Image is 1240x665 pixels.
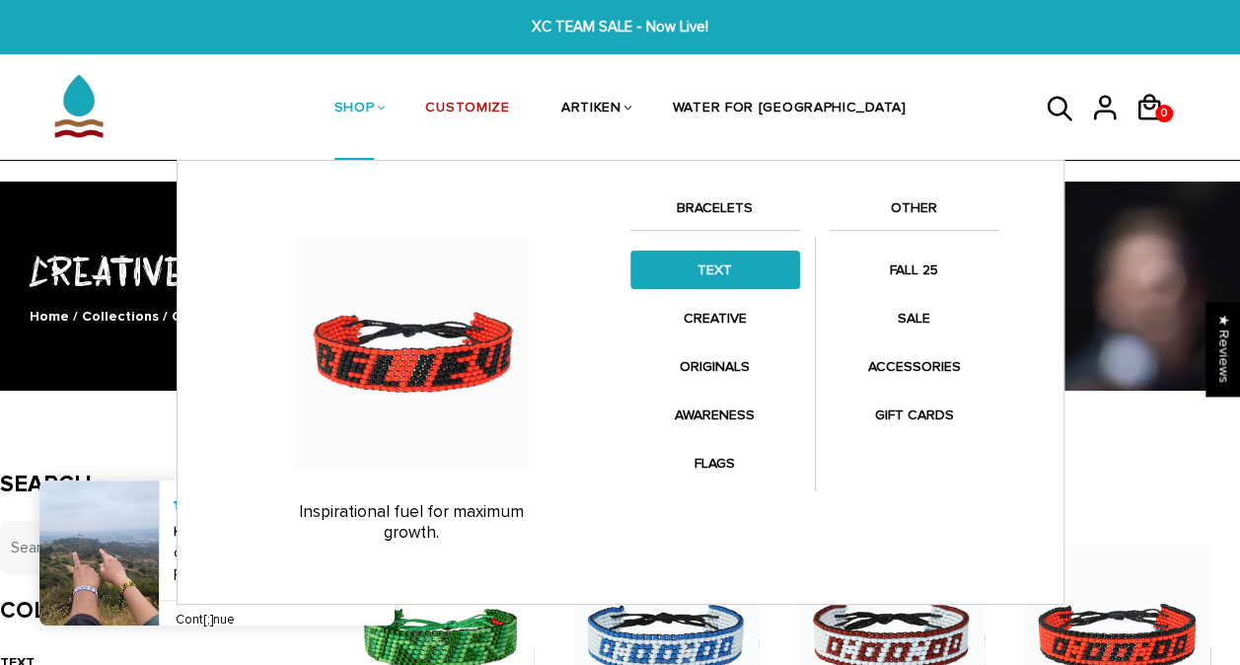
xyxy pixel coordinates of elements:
a: SHOP [334,57,375,162]
a: Collections [82,308,159,325]
a: 0 [1134,128,1179,131]
a: WATER FOR [GEOGRAPHIC_DATA] [673,57,907,162]
span: / [73,308,78,325]
a: Home [30,308,69,325]
a: ARTIKEN [561,57,621,162]
span: CREATIVE [172,308,237,325]
a: GIFT CARDS [830,396,999,434]
span: / [163,308,168,325]
a: BRACELETS [630,196,800,230]
a: CUSTOMIZE [425,57,509,162]
a: TEXT [630,251,800,289]
a: ORIGINALS [630,347,800,386]
p: Inspirational fuel for maximum growth. [212,502,611,543]
a: OTHER [830,196,999,230]
a: ACCESSORIES [830,347,999,386]
span: 0 [1156,100,1172,127]
span: XC TEAM SALE - Now Live! [384,16,856,38]
a: AWARENESS [630,396,800,434]
div: Click to open Judge.me floating reviews tab [1206,302,1240,396]
a: FALL 25 [830,251,999,289]
a: FLAGS [630,444,800,482]
a: CREATIVE [630,299,800,337]
a: SALE [830,299,999,337]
